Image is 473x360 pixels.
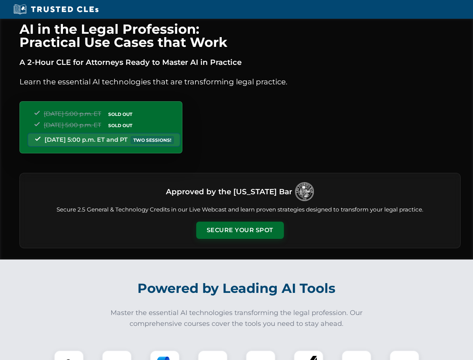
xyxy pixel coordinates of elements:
h3: Approved by the [US_STATE] Bar [166,185,292,198]
p: Secure 2.5 General & Technology Credits in our Live Webcast and learn proven strategies designed ... [29,205,451,214]
h1: AI in the Legal Profession: Practical Use Cases that Work [19,22,461,49]
img: Trusted CLEs [11,4,101,15]
button: Secure Your Spot [196,222,284,239]
span: SOLD OUT [106,110,135,118]
span: [DATE] 5:00 p.m. ET [44,121,101,129]
span: SOLD OUT [106,121,135,129]
span: [DATE] 5:00 p.m. ET [44,110,101,117]
p: Learn the essential AI technologies that are transforming legal practice. [19,76,461,88]
p: Master the essential AI technologies transforming the legal profession. Our comprehensive courses... [106,307,368,329]
h2: Powered by Leading AI Tools [29,275,444,301]
p: A 2-Hour CLE for Attorneys Ready to Master AI in Practice [19,56,461,68]
img: Logo [295,182,314,201]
